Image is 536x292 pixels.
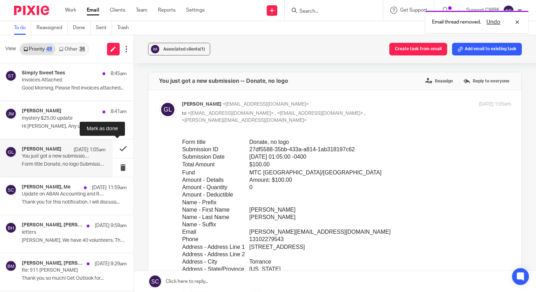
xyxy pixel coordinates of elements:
a: Reassigned [37,21,68,35]
img: svg%3E [5,184,16,195]
p: letters [22,230,106,235]
button: Create task from email [389,43,447,55]
label: Reply to everyone [462,76,511,86]
span: , [275,111,276,116]
p: [DATE] 9:29am [95,260,127,267]
p: 8:41am [111,108,127,115]
a: Team [136,7,147,14]
span: Associated clients [163,47,205,51]
img: svg%3E [5,260,16,272]
button: Associated clients(1) [148,43,210,55]
h4: [PERSON_NAME], [PERSON_NAME], [PERSON_NAME] [22,260,83,266]
img: svg%3E [159,101,177,118]
span: <[EMAIL_ADDRESS][DOMAIN_NAME]> [223,102,309,107]
p: Update on ABAN Accounting and Request for Assistance [22,191,106,197]
a: Other36 [55,44,88,55]
td: [DATE] 01:05:00 -0400 [67,15,209,22]
td: Amount: $100.00 [67,38,209,45]
td: [STREET_ADDRESS] [67,105,209,112]
h4: You just got a new submission -- Donate, no logo [159,78,288,85]
span: <[PERSON_NAME][EMAIL_ADDRESS][DOMAIN_NAME]> [182,118,307,123]
span: to [182,111,186,116]
a: Trash [117,21,134,35]
p: mystery $25.00 update [22,115,106,121]
h4: [PERSON_NAME] [22,108,61,114]
span: View [5,45,16,53]
img: svg%3E [5,146,16,158]
img: svg%3E [5,108,16,119]
td: Torrance [67,120,209,127]
span: [PERSON_NAME] [182,102,221,107]
td: US [67,142,209,150]
p: Email thread removed. [432,19,481,26]
h4: [PERSON_NAME], Me [22,184,71,190]
p: [PERSON_NAME], We have 40 volunteers. The increase... [22,238,127,244]
h4: [PERSON_NAME] [22,146,61,152]
span: , [364,111,365,116]
td: [US_STATE] [67,127,209,134]
p: Re: 911 [PERSON_NAME] [22,267,106,273]
img: svg%3E [5,222,16,233]
h4: [PERSON_NAME], [PERSON_NAME], Me [22,222,83,228]
td: [PERSON_NAME] [67,68,209,75]
p: 8:45am [111,70,127,77]
a: Email [87,7,99,14]
h4: Simply Sweet Tees [22,70,65,76]
a: Sent [96,21,112,35]
div: 36 [79,47,85,52]
label: Reassign [424,76,455,86]
span: <[EMAIL_ADDRESS][DOMAIN_NAME]> [187,111,274,116]
a: Settings [186,7,205,14]
div: 49 [46,47,52,52]
p: [DATE] 9:59am [95,222,127,229]
img: Pixie [14,6,49,15]
a: Clients [110,7,125,14]
a: Reports [158,7,176,14]
span: (1) [200,47,205,51]
span: <[EMAIL_ADDRESS][DOMAIN_NAME]> [277,111,363,116]
img: svg%3E [150,44,160,54]
button: Add email to existing task [452,43,522,55]
td: [PERSON_NAME] [67,75,209,82]
p: Thank you for this notification. I will discuss... [22,199,127,205]
td: [PERSON_NAME][EMAIL_ADDRESS][DOMAIN_NAME] [67,90,209,97]
button: Undo [484,18,503,26]
p: Good Morning, Please find invoices attached... [22,85,127,91]
p: [DATE] 1:05am [74,146,106,153]
td: MTC [GEOGRAPHIC_DATA]/[GEOGRAPHIC_DATA] [67,31,209,38]
p: You just got a new submission -- Donate, no logo [22,153,89,159]
td: 13102279543 [67,97,209,105]
a: Done [73,21,91,35]
a: Priority49 [20,44,55,55]
p: Form title Donate, no logo Submission ID... [22,161,106,167]
td: $100.00 [67,22,209,30]
td: 0 [67,45,209,53]
p: [DATE] 11:59am [92,184,127,191]
p: Invoices Attached [22,77,106,83]
p: [DATE] 1:05am [479,101,511,108]
p: Hi [PERSON_NAME], Any updated info on our... [22,124,127,130]
img: svg%3E [5,70,16,81]
td: false [67,150,209,158]
img: svg%3E [503,5,514,16]
p: Thank you so much! Get Outlook for... [22,276,127,281]
a: To do [14,21,31,35]
td: 27df5588-35bb-433a-a814-1ab318197c62 [67,7,209,15]
td: 90503 [67,134,209,142]
a: Work [65,7,76,14]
